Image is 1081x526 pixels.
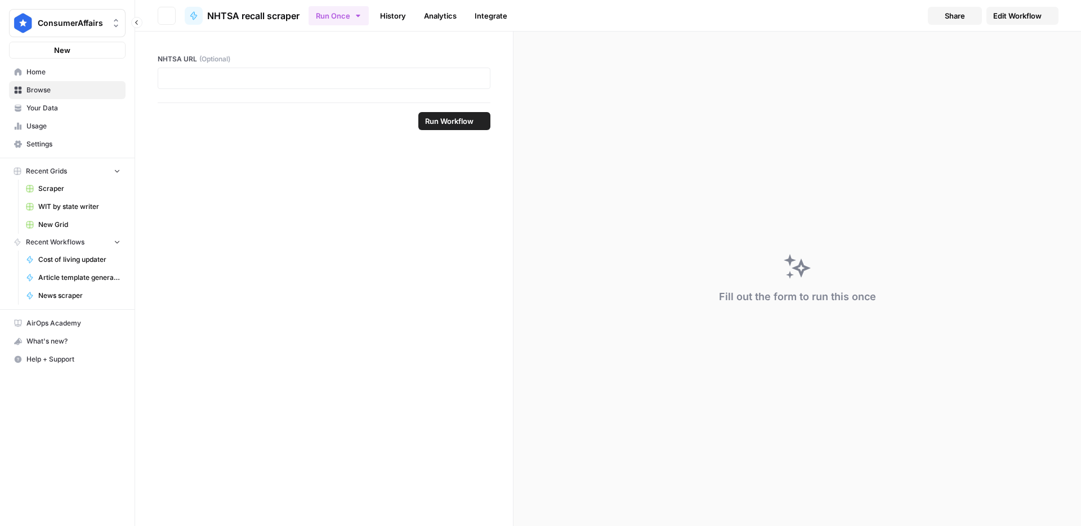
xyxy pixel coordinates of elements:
[9,117,126,135] a: Usage
[26,166,67,176] span: Recent Grids
[9,135,126,153] a: Settings
[207,9,300,23] span: NHTSA recall scraper
[9,350,126,368] button: Help + Support
[26,354,120,364] span: Help + Support
[26,67,120,77] span: Home
[9,99,126,117] a: Your Data
[417,7,463,25] a: Analytics
[21,216,126,234] a: New Grid
[9,42,126,59] button: New
[13,13,33,33] img: ConsumerAffairs Logo
[928,7,982,25] button: Share
[38,291,120,301] span: News scraper
[373,7,413,25] a: History
[38,273,120,283] span: Article template generator
[21,198,126,216] a: WIT by state writer
[418,112,490,130] button: Run Workflow
[21,180,126,198] a: Scraper
[26,318,120,328] span: AirOps Academy
[38,184,120,194] span: Scraper
[21,251,126,269] a: Cost of living updater
[9,63,126,81] a: Home
[158,54,490,64] label: NHTSA URL
[9,314,126,332] a: AirOps Academy
[9,234,126,251] button: Recent Workflows
[26,85,120,95] span: Browse
[26,139,120,149] span: Settings
[38,255,120,265] span: Cost of living updater
[945,10,965,21] span: Share
[38,202,120,212] span: WIT by state writer
[38,17,106,29] span: ConsumerAffairs
[54,44,70,56] span: New
[468,7,514,25] a: Integrate
[986,7,1058,25] a: Edit Workflow
[993,10,1042,21] span: Edit Workflow
[9,9,126,37] button: Workspace: ConsumerAffairs
[9,332,126,350] button: What's new?
[21,269,126,287] a: Article template generator
[26,103,120,113] span: Your Data
[38,220,120,230] span: New Grid
[719,289,876,305] div: Fill out the form to run this once
[10,333,125,350] div: What's new?
[199,54,230,64] span: (Optional)
[26,237,84,247] span: Recent Workflows
[309,6,369,25] button: Run Once
[425,115,474,127] span: Run Workflow
[9,163,126,180] button: Recent Grids
[26,121,120,131] span: Usage
[9,81,126,99] a: Browse
[185,7,300,25] a: NHTSA recall scraper
[21,287,126,305] a: News scraper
